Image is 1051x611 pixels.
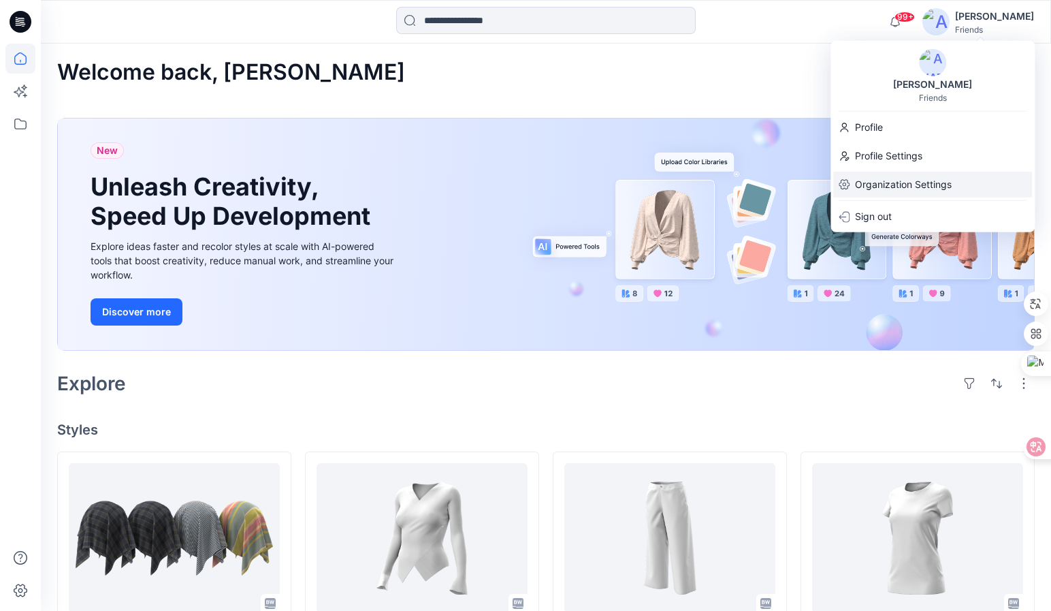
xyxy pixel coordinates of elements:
a: Profile Settings [830,143,1035,169]
div: [PERSON_NAME] [955,8,1034,25]
img: avatar [919,49,946,76]
h2: Welcome back, [PERSON_NAME] [57,60,405,85]
a: Organization Settings [830,172,1035,198]
img: avatar [922,8,950,35]
div: Friends [955,25,1034,35]
p: Profile [855,114,883,140]
p: Organization Settings [855,172,952,198]
div: [PERSON_NAME] [885,76,980,93]
button: Discover more [91,298,182,326]
div: Friends [919,93,947,103]
p: Profile Settings [855,143,922,169]
h2: Explore [57,373,126,394]
a: Discover more [91,298,397,326]
div: Explore ideas faster and recolor styles at scale with AI-powered tools that boost creativity, red... [91,239,397,282]
h1: Unleash Creativity, Speed Up Development [91,172,376,231]
a: Profile [830,114,1035,140]
h4: Styles [57,422,1035,438]
span: 99+ [894,12,915,22]
span: New [97,142,118,159]
p: Sign out [855,204,892,230]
